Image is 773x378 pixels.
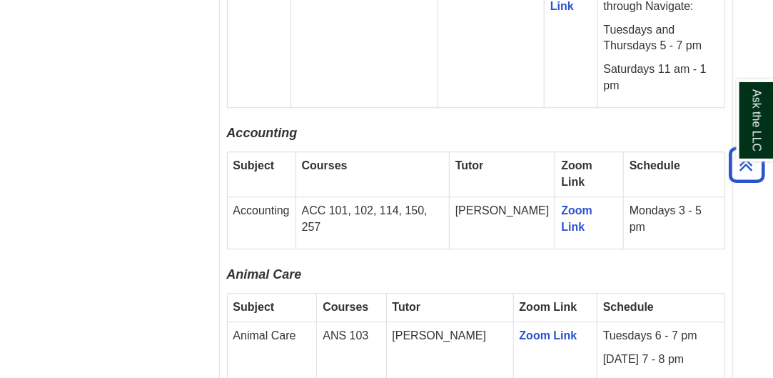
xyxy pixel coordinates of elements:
a: Back to Top [724,155,769,174]
p: ACC 101, 102, 114, 150, 257 [302,203,443,236]
strong: Subject [233,301,275,313]
p: [DATE] 7 - 8 pm [603,352,719,368]
p: Mondays 3 - 5 pm [630,203,718,236]
p: Tuesdays and Thursdays 5 - 7 pm [604,22,719,55]
p: Tuesdays 6 - 7 pm [603,328,719,344]
td: [PERSON_NAME] [449,197,555,249]
strong: Courses [302,159,348,171]
strong: Schedule [630,159,680,171]
td: Accounting [227,197,295,249]
strong: Zoom Link [561,159,592,188]
a: Zoom Link [561,204,592,233]
p: Saturdays 11 am - 1 pm [604,61,719,94]
strong: Schedule [603,301,654,313]
strong: Tutor [393,301,421,313]
span: Animal Care [227,267,302,282]
strong: Subject [233,159,275,171]
a: Zoom Link [520,329,577,342]
strong: Zoom Link [520,301,577,313]
span: Accounting [227,126,298,140]
strong: Courses [323,301,368,313]
strong: Tutor [455,159,484,171]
